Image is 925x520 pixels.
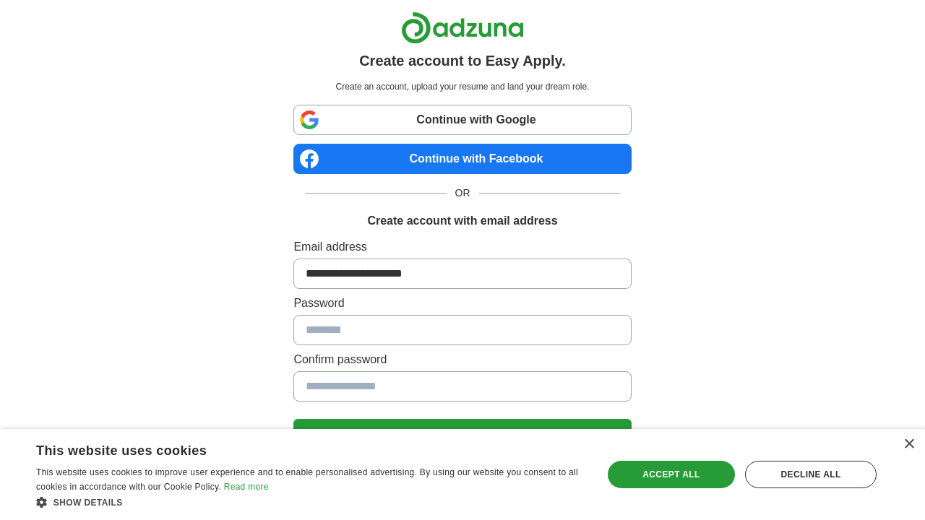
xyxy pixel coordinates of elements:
div: Close [903,439,914,450]
div: Show details [36,495,586,509]
h1: Create account to Easy Apply. [359,50,566,71]
div: Accept all [608,461,735,488]
span: Show details [53,498,123,508]
label: Password [293,295,631,312]
div: This website uses cookies [36,438,550,459]
span: This website uses cookies to improve user experience and to enable personalised advertising. By u... [36,467,578,492]
label: Confirm password [293,351,631,368]
p: Create an account, upload your resume and land your dream role. [296,80,628,93]
a: Continue with Facebook [293,144,631,174]
h1: Create account with email address [367,212,557,230]
span: OR [447,186,479,201]
label: Email address [293,238,631,256]
a: Continue with Google [293,105,631,135]
img: Adzuna logo [401,12,524,44]
div: Decline all [745,461,877,488]
a: Read more, opens a new window [224,482,269,492]
button: Create Account [293,419,631,449]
